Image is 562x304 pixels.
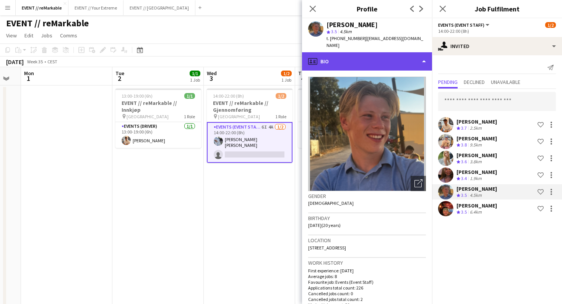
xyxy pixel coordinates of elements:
[24,70,34,77] span: Mon
[127,114,169,119] span: [GEOGRAPHIC_DATA]
[338,29,353,34] span: 4.5km
[438,22,484,28] span: Events (Event Staff)
[308,285,426,291] p: Applications total count: 226
[461,125,467,131] span: 3.7
[184,114,195,119] span: 1 Role
[545,22,556,28] span: 1/2
[57,31,80,40] a: Comms
[38,31,55,40] a: Jobs
[297,74,308,83] span: 4
[468,159,483,165] div: 3.8km
[302,52,432,71] div: Bio
[326,35,423,48] span: | [EMAIL_ADDRESS][DOMAIN_NAME]
[298,122,384,148] app-card-role: Events (Driver)1/110:00-14:00 (4h)[PERSON_NAME]-Bergestuen
[115,122,201,148] app-card-role: Events (Driver)1/113:00-19:00 (6h)[PERSON_NAME]
[6,18,89,29] h1: EVENT // reMarkable
[456,202,497,209] div: [PERSON_NAME]
[308,268,426,273] p: First experience: [DATE]
[6,58,24,66] div: [DATE]
[207,122,292,163] app-card-role: Events (Event Staff)6I4A1/214:00-22:00 (8h)[PERSON_NAME] [PERSON_NAME]
[308,279,426,285] p: Favourite job: Events (Event Staff)
[190,71,200,76] span: 1/1
[21,31,36,40] a: Edit
[468,175,483,182] div: 1.9km
[411,176,426,191] div: Open photos pop-in
[461,159,467,164] span: 3.6
[308,193,426,199] h3: Gender
[16,0,68,15] button: EVENT // reMarkable
[491,79,520,85] span: Unavailable
[308,77,426,191] img: Crew avatar or photo
[468,192,483,199] div: 4.5km
[308,215,426,222] h3: Birthday
[47,59,57,64] div: CEST
[456,118,497,125] div: [PERSON_NAME]
[461,142,467,148] span: 3.8
[68,0,123,15] button: EVENT // Your Extreme
[438,79,458,85] span: Pending
[432,4,562,14] h3: Job Fulfilment
[308,259,426,266] h3: Work history
[308,273,426,279] p: Average jobs: 8
[456,152,497,159] div: [PERSON_NAME]
[438,22,491,28] button: Events (Event Staff)
[468,125,483,132] div: 2.5km
[114,74,124,83] span: 2
[213,93,244,99] span: 14:00-22:00 (8h)
[298,100,384,113] h3: EVENT // reMarkable // Tilbakelevering
[331,29,337,34] span: 3.5
[456,169,497,175] div: [PERSON_NAME]
[3,31,20,40] a: View
[432,37,562,55] div: Invited
[308,222,341,228] span: [DATE] (20 years)
[308,296,426,302] p: Cancelled jobs total count: 2
[6,32,17,39] span: View
[207,70,217,77] span: Wed
[456,185,497,192] div: [PERSON_NAME]
[461,175,467,181] span: 3.4
[468,142,483,148] div: 9.5km
[461,192,467,198] span: 3.5
[456,135,497,142] div: [PERSON_NAME]
[206,74,217,83] span: 3
[276,93,286,99] span: 1/2
[25,59,44,64] span: Week 35
[308,200,354,206] span: [DEMOGRAPHIC_DATA]
[122,93,153,99] span: 13:00-19:00 (6h)
[207,100,292,113] h3: EVENT // reMarkable // Gjennomføring
[308,291,426,296] p: Cancelled jobs count: 0
[298,70,308,77] span: Thu
[326,21,378,28] div: [PERSON_NAME]
[438,28,556,34] div: 14:00-22:00 (8h)
[302,4,432,14] h3: Profile
[464,79,485,85] span: Declined
[326,35,366,41] span: t. [PHONE_NUMBER]
[115,88,201,148] app-job-card: 13:00-19:00 (6h)1/1EVENT // reMarkable // Innkjøp [GEOGRAPHIC_DATA]1 RoleEvents (Driver)1/113:00-...
[281,71,292,76] span: 1/2
[218,114,260,119] span: [GEOGRAPHIC_DATA]
[41,32,52,39] span: Jobs
[275,114,286,119] span: 1 Role
[115,100,201,113] h3: EVENT // reMarkable // Innkjøp
[308,245,346,251] span: [STREET_ADDRESS]
[123,0,195,15] button: EVENT // [GEOGRAPHIC_DATA]
[190,77,200,83] div: 1 Job
[308,237,426,244] h3: Location
[60,32,77,39] span: Comms
[115,70,124,77] span: Tue
[207,88,292,163] app-job-card: 14:00-22:00 (8h)1/2EVENT // reMarkable // Gjennomføring [GEOGRAPHIC_DATA]1 RoleEvents (Event Staf...
[24,32,33,39] span: Edit
[461,209,467,215] span: 3.5
[184,93,195,99] span: 1/1
[281,77,291,83] div: 1 Job
[23,74,34,83] span: 1
[298,88,384,148] app-job-card: 10:00-14:00 (4h)1/1EVENT // reMarkable // Tilbakelevering [GEOGRAPHIC_DATA]1 RoleEvents (Driver)1...
[468,209,483,216] div: 6.4km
